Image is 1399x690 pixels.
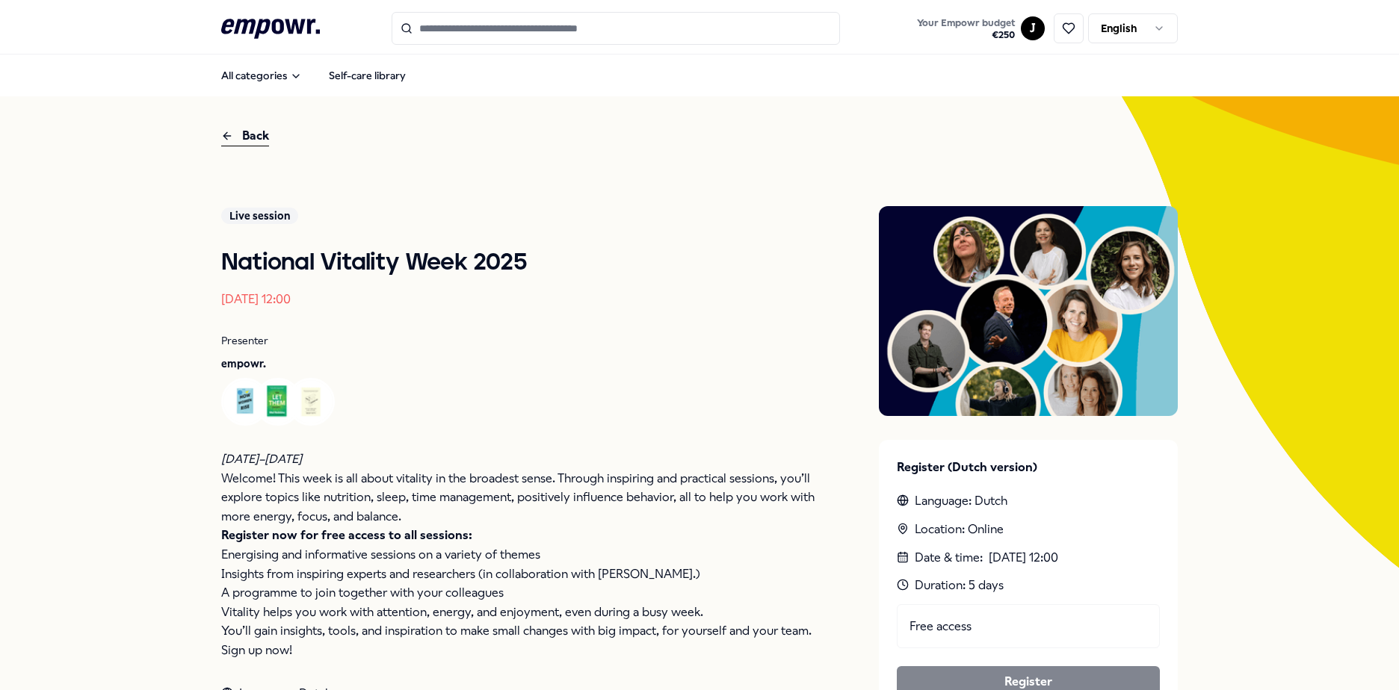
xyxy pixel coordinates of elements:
[1021,16,1045,40] button: J
[917,17,1015,29] span: Your Empowr budget
[221,603,819,622] p: Vitality helps you work with attention, energy, and enjoyment, even during a busy week.
[221,332,819,349] p: Presenter
[221,528,472,542] strong: Register now for free access to all sessions:
[879,206,1178,416] img: Presenter image
[897,604,1160,649] div: Free access
[221,292,291,306] time: [DATE] 12:00
[209,60,418,90] nav: Main
[221,621,819,641] p: You’ll gain insights, tools, and inspiration to make small changes with big impact, for yourself ...
[221,126,269,146] div: Back
[392,12,840,45] input: Search for products, categories or subcategories
[221,355,819,372] p: empowr.
[897,520,1160,539] div: Location: Online
[989,548,1058,568] time: [DATE] 12:00
[897,458,1160,477] p: Register (Dutch version)
[914,14,1018,44] button: Your Empowr budget€250
[209,60,314,90] button: All categories
[221,208,298,224] div: Live session
[289,380,333,423] img: Avatar
[897,576,1160,595] div: Duration: 5 days
[897,491,1160,511] div: Language: Dutch
[221,248,819,278] h1: National Vitality Week 2025
[223,380,267,423] img: Avatar
[256,380,300,423] img: Avatar
[917,29,1015,41] span: € 250
[221,565,819,584] p: Insights from inspiring experts and researchers (in collaboration with [PERSON_NAME].)
[221,469,819,526] p: Welcome! This week is all about vitality in the broadest sense. Through inspiring and practical s...
[317,60,418,90] a: Self-care library
[221,641,819,660] p: Sign up now!
[221,583,819,603] p: A programme to join together with your colleagues
[911,13,1021,44] a: Your Empowr budget€250
[221,452,302,466] em: [DATE]–[DATE]
[897,548,1160,568] div: Date & time :
[221,545,819,565] p: Energising and informative sessions on a variety of themes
